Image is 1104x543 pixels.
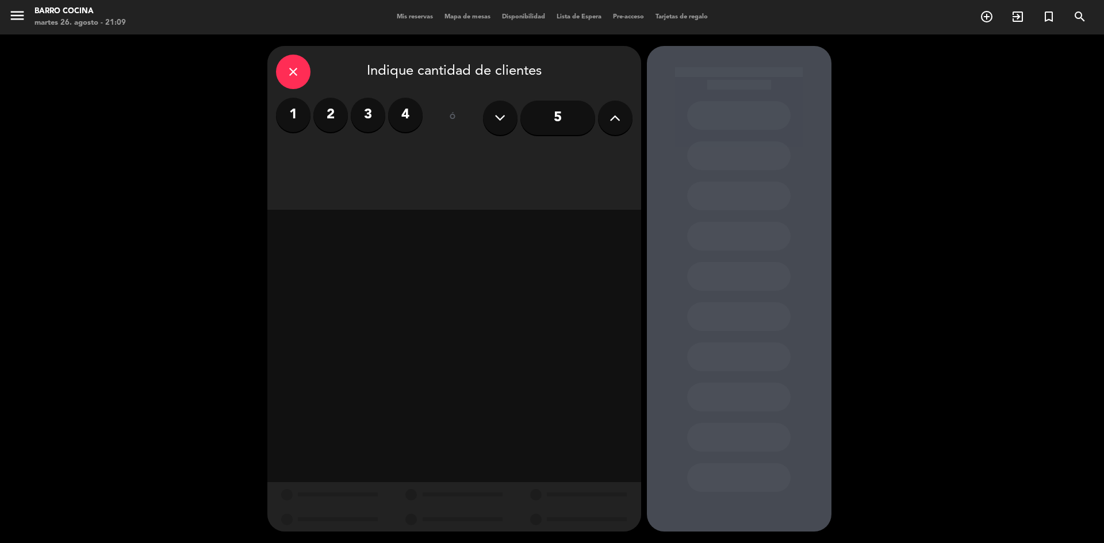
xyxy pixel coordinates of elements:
[1073,10,1087,24] i: search
[607,14,650,20] span: Pre-acceso
[496,14,551,20] span: Disponibilidad
[313,98,348,132] label: 2
[650,14,714,20] span: Tarjetas de regalo
[388,98,423,132] label: 4
[391,14,439,20] span: Mis reservas
[276,98,310,132] label: 1
[434,98,471,138] div: ó
[439,14,496,20] span: Mapa de mesas
[34,6,126,17] div: Barro Cocina
[9,7,26,24] i: menu
[1011,10,1025,24] i: exit_to_app
[980,10,994,24] i: add_circle_outline
[286,65,300,79] i: close
[9,7,26,28] button: menu
[34,17,126,29] div: martes 26. agosto - 21:09
[351,98,385,132] label: 3
[276,55,632,89] div: Indique cantidad de clientes
[1042,10,1056,24] i: turned_in_not
[551,14,607,20] span: Lista de Espera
